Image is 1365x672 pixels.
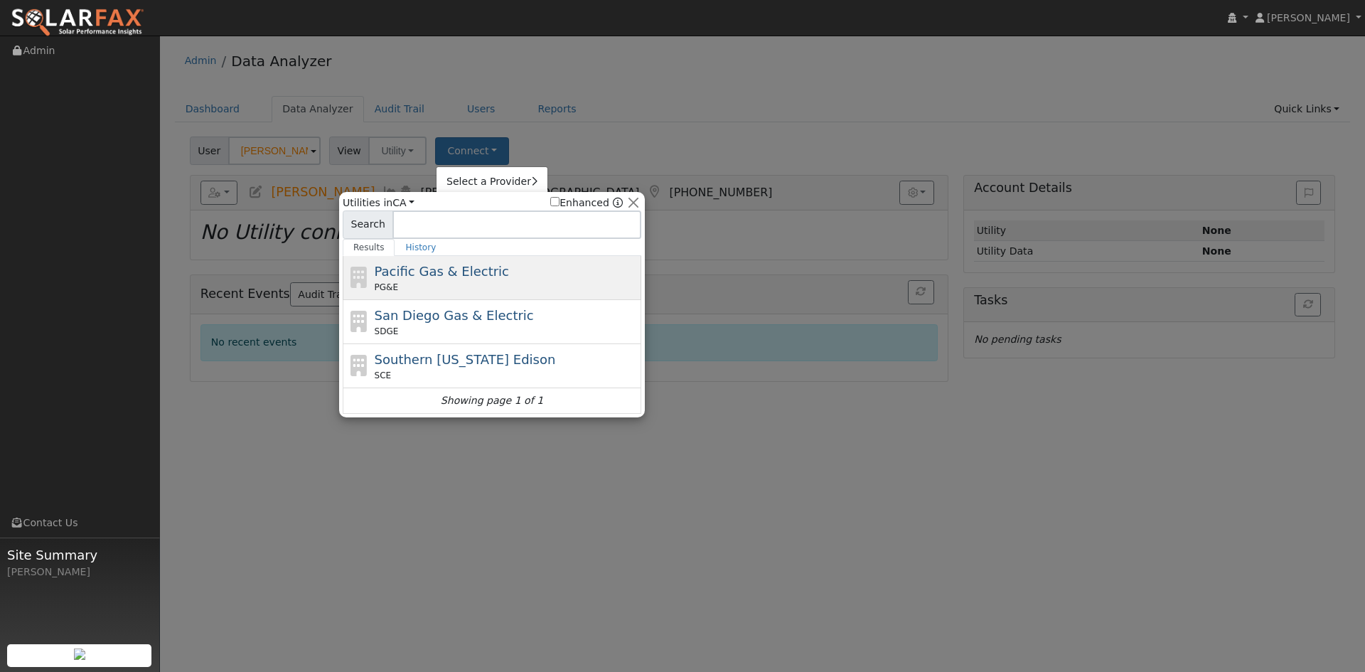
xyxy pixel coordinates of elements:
a: Enhanced Providers [613,197,623,208]
a: Select a Provider [437,172,547,192]
span: San Diego Gas & Electric [375,308,534,323]
span: Site Summary [7,545,152,565]
span: Show enhanced providers [550,196,623,210]
span: Utilities in [343,196,414,210]
a: Results [343,239,395,256]
span: SDGE [375,325,399,338]
span: Search [343,210,393,239]
span: SCE [375,369,392,382]
a: CA [392,197,414,208]
span: Southern [US_STATE] Edison [375,352,556,367]
a: History [395,239,446,256]
span: PG&E [375,281,398,294]
img: SolarFax [11,8,144,38]
span: Pacific Gas & Electric [375,264,509,279]
img: retrieve [74,649,85,660]
div: [PERSON_NAME] [7,565,152,580]
input: Enhanced [550,197,560,206]
i: Showing page 1 of 1 [441,393,543,408]
span: [PERSON_NAME] [1267,12,1350,23]
label: Enhanced [550,196,609,210]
